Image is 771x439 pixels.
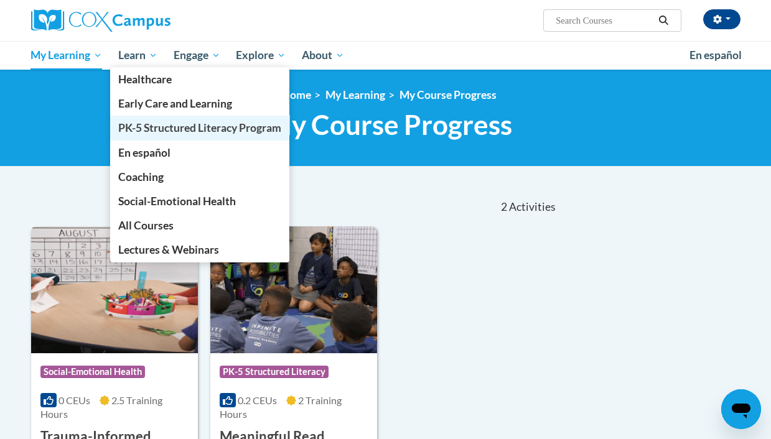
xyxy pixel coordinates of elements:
[266,108,512,141] span: My Course Progress
[31,9,255,32] a: Cox Campus
[703,9,741,29] button: Account Settings
[118,48,157,63] span: Learn
[400,88,497,101] a: My Course Progress
[40,394,162,420] span: 2.5 Training Hours
[31,226,198,353] img: Course Logo
[118,195,236,208] span: Social-Emotional Health
[40,366,145,378] span: Social-Emotional Health
[110,91,289,116] a: Early Care and Learning
[110,213,289,238] a: All Courses
[110,165,289,189] a: Coaching
[118,97,232,110] span: Early Care and Learning
[721,389,761,429] iframe: Button to launch messaging window
[118,219,174,232] span: All Courses
[23,41,111,70] a: My Learning
[118,121,281,134] span: PK-5 Structured Literacy Program
[220,394,342,420] span: 2 Training Hours
[110,116,289,140] a: PK-5 Structured Literacy Program
[166,41,228,70] a: Engage
[654,13,673,28] button: Search
[174,48,220,63] span: Engage
[110,141,289,165] a: En español
[294,41,352,70] a: About
[118,73,172,86] span: Healthcare
[681,42,750,68] a: En español
[501,200,507,214] span: 2
[282,88,311,101] a: Home
[236,48,286,63] span: Explore
[554,13,654,28] input: Search Courses
[118,243,219,256] span: Lectures & Webinars
[228,41,294,70] a: Explore
[22,41,750,70] div: Main menu
[110,41,166,70] a: Learn
[110,67,289,91] a: Healthcare
[118,170,164,183] span: Coaching
[238,394,277,406] span: 0.2 CEUs
[220,366,329,378] span: PK-5 Structured Literacy
[58,394,90,406] span: 0 CEUs
[210,226,377,353] img: Course Logo
[31,9,171,32] img: Cox Campus
[110,189,289,213] a: Social-Emotional Health
[302,48,344,63] span: About
[509,200,556,214] span: Activities
[118,146,171,159] span: En español
[30,48,102,63] span: My Learning
[110,238,289,262] a: Lectures & Webinars
[325,88,385,101] a: My Learning
[689,49,742,62] span: En español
